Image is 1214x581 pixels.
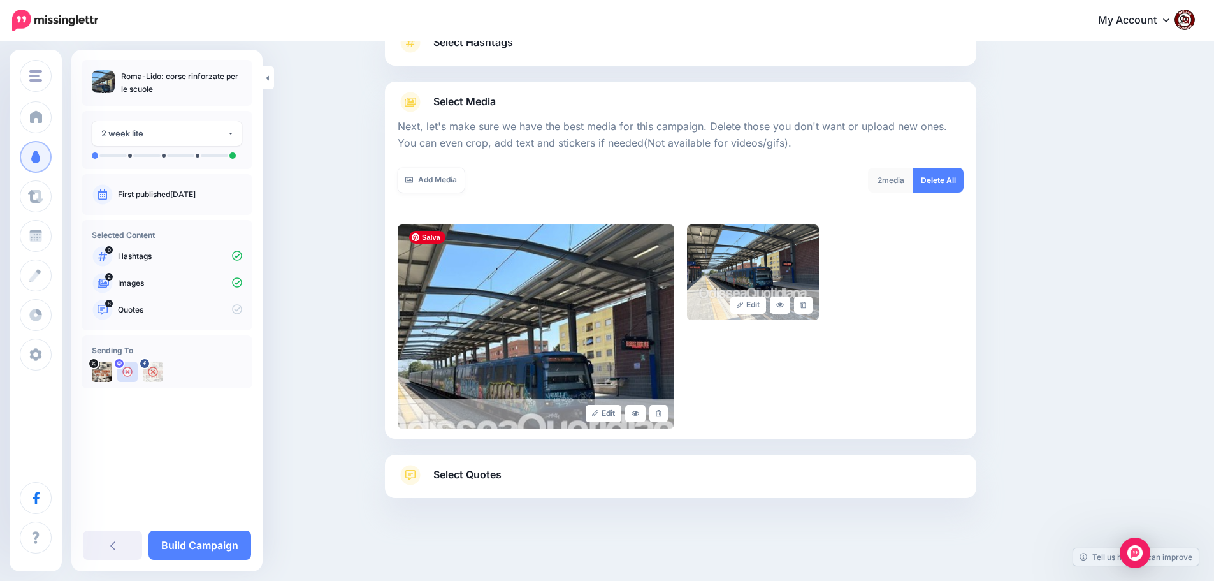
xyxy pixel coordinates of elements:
span: 8 [105,300,113,307]
img: menu.png [29,70,42,82]
span: Select Hashtags [433,34,513,51]
a: Add Media [398,168,465,193]
div: media [868,168,914,193]
img: e5a11a72f066765996cab3c68c59f63e_large.jpg [398,224,674,429]
span: Select Quotes [433,466,502,483]
a: Select Hashtags [398,33,964,66]
span: 2 [878,175,882,185]
div: Select Media [398,112,964,429]
div: Open Intercom Messenger [1120,538,1150,568]
p: Next, let's make sure we have the best media for this campaign. Delete those you don't want or up... [398,119,964,152]
a: [DATE] [170,189,196,199]
h4: Sending To [92,346,242,355]
img: 57c319c6950e42e89b8c77ac93f9cc50_large.jpg [687,224,819,320]
a: Edit [586,405,622,422]
img: e5a11a72f066765996cab3c68c59f63e_thumb.jpg [92,70,115,93]
button: 2 week lite [92,121,242,146]
img: 463453305_2684324355074873_6393692129472495966_n-bsa154739.jpg [143,362,163,382]
a: Select Media [398,92,964,112]
p: First published [118,189,242,200]
a: Select Quotes [398,465,964,498]
p: Images [118,277,242,289]
div: 2 week lite [101,126,227,141]
img: uTTNWBrh-84924.jpeg [92,362,112,382]
span: 2 [105,273,113,281]
p: Roma-Lido: corse rinforzate per le scuole [121,70,242,96]
span: Salva [409,231,445,244]
span: Select Media [433,93,496,110]
a: Edit [730,297,767,314]
span: 0 [105,246,113,254]
img: Missinglettr [12,10,98,31]
a: My Account [1085,5,1195,36]
p: Hashtags [118,251,242,262]
a: Tell us how we can improve [1073,548,1199,566]
img: user_default_image.png [117,362,138,382]
h4: Selected Content [92,230,242,240]
p: Quotes [118,304,242,316]
a: Delete All [913,168,964,193]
